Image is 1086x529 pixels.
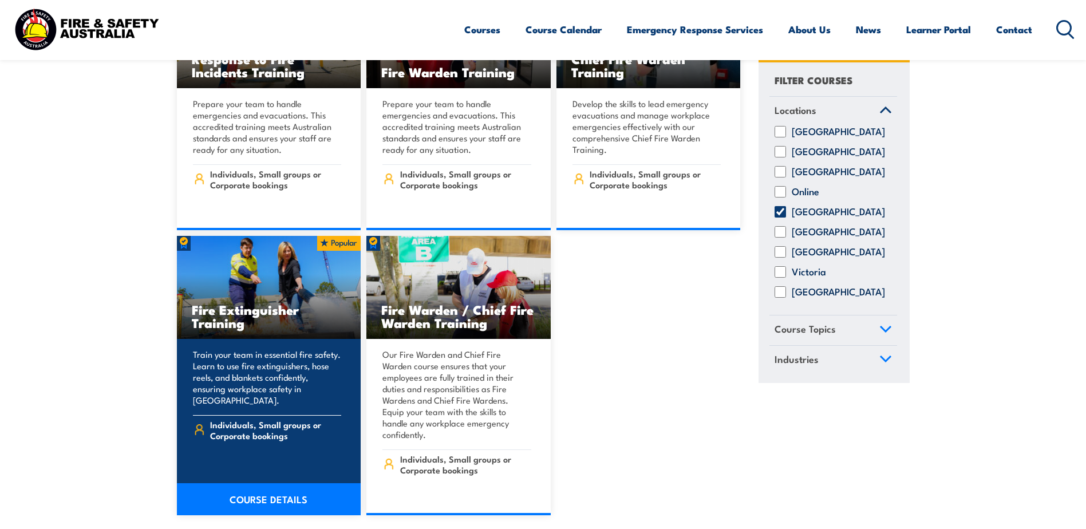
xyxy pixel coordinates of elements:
[366,236,551,339] a: Fire Warden / Chief Fire Warden Training
[792,227,885,238] label: [GEOGRAPHIC_DATA]
[177,483,361,515] a: COURSE DETAILS
[210,419,341,441] span: Individuals, Small groups or Corporate bookings
[382,98,531,155] p: Prepare your team to handle emergencies and evacuations. This accredited training meets Australia...
[400,168,531,190] span: Individuals, Small groups or Corporate bookings
[193,349,342,406] p: Train your team in essential fire safety. Learn to use fire extinguishers, hose reels, and blanke...
[775,352,819,367] span: Industries
[775,72,852,88] h4: FILTER COURSES
[792,147,885,158] label: [GEOGRAPHIC_DATA]
[906,14,971,45] a: Learner Portal
[769,316,897,346] a: Course Topics
[590,168,721,190] span: Individuals, Small groups or Corporate bookings
[192,303,346,329] h3: Fire Extinguisher Training
[366,236,551,339] img: Fire Warden and Chief Fire Warden Training
[571,52,726,78] h3: Chief Fire Warden Training
[210,168,341,190] span: Individuals, Small groups or Corporate bookings
[769,97,897,127] a: Locations
[572,98,721,155] p: Develop the skills to lead emergency evacuations and manage workplace emergencies effectively wit...
[856,14,881,45] a: News
[769,346,897,376] a: Industries
[193,98,342,155] p: Prepare your team to handle emergencies and evacuations. This accredited training meets Australia...
[792,267,826,278] label: Victoria
[627,14,763,45] a: Emergency Response Services
[788,14,831,45] a: About Us
[792,207,885,218] label: [GEOGRAPHIC_DATA]
[381,65,536,78] h3: Fire Warden Training
[177,236,361,339] img: Fire Extinguisher Training
[400,453,531,475] span: Individuals, Small groups or Corporate bookings
[526,14,602,45] a: Course Calendar
[792,247,885,258] label: [GEOGRAPHIC_DATA]
[792,127,885,138] label: [GEOGRAPHIC_DATA]
[792,287,885,298] label: [GEOGRAPHIC_DATA]
[996,14,1032,45] a: Contact
[775,322,836,337] span: Course Topics
[381,303,536,329] h3: Fire Warden / Chief Fire Warden Training
[464,14,500,45] a: Courses
[382,349,531,440] p: Our Fire Warden and Chief Fire Warden course ensures that your employees are fully trained in the...
[775,102,816,118] span: Locations
[192,39,346,78] h3: Undertake First Response to Fire Incidents Training
[792,187,819,198] label: Online
[792,167,885,178] label: [GEOGRAPHIC_DATA]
